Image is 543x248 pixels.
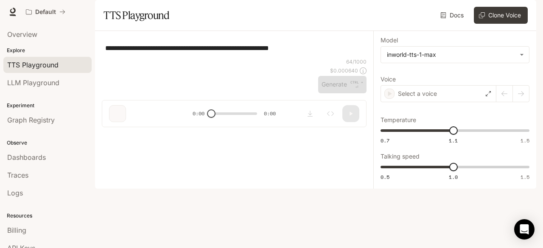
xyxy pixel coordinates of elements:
div: inworld-tts-1-max [387,50,515,59]
p: 64 / 1000 [346,58,367,65]
p: Model [381,37,398,43]
span: 1.5 [521,173,529,181]
button: All workspaces [22,3,69,20]
span: 1.1 [449,137,458,144]
a: Docs [439,7,467,24]
span: 0.5 [381,173,389,181]
p: Temperature [381,117,416,123]
p: Select a voice [398,89,437,98]
p: Default [35,8,56,16]
span: 0.7 [381,137,389,144]
h1: TTS Playground [104,7,169,24]
span: 1.5 [521,137,529,144]
div: Open Intercom Messenger [514,219,535,240]
button: Clone Voice [474,7,528,24]
div: inworld-tts-1-max [381,47,529,63]
p: Talking speed [381,153,420,159]
span: 1.0 [449,173,458,181]
p: $ 0.000640 [330,67,358,74]
p: Voice [381,76,396,82]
